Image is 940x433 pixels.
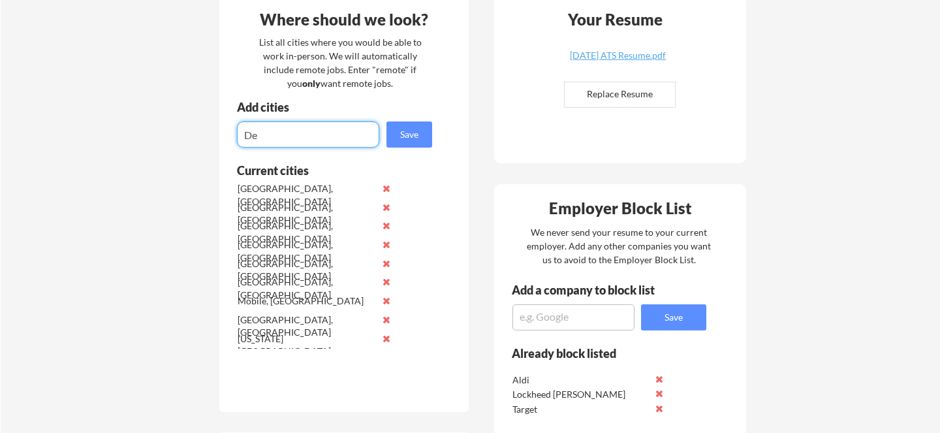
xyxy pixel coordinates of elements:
[238,257,375,283] div: [GEOGRAPHIC_DATA], [GEOGRAPHIC_DATA]
[641,304,706,330] button: Save
[237,101,435,113] div: Add cities
[237,165,418,176] div: Current cities
[512,388,650,401] div: Lockheed [PERSON_NAME]
[512,284,675,296] div: Add a company to block list
[540,51,696,71] a: [DATE] ATS Resume.pdf
[526,225,712,266] div: We never send your resume to your current employer. Add any other companies you want us to avoid ...
[238,276,375,301] div: [GEOGRAPHIC_DATA], [GEOGRAPHIC_DATA]
[512,403,650,416] div: Target
[238,332,375,358] div: [US_STATE][GEOGRAPHIC_DATA]
[238,201,375,227] div: [GEOGRAPHIC_DATA], [GEOGRAPHIC_DATA]
[302,78,321,89] strong: only
[238,238,375,264] div: [GEOGRAPHIC_DATA], [GEOGRAPHIC_DATA]
[551,12,680,27] div: Your Resume
[540,51,696,60] div: [DATE] ATS Resume.pdf
[237,121,379,148] input: e.g. Los Angeles, CA
[512,374,650,387] div: Aldi
[499,200,742,216] div: Employer Block List
[223,12,465,27] div: Where should we look?
[238,219,375,245] div: [GEOGRAPHIC_DATA], [GEOGRAPHIC_DATA]
[238,182,375,208] div: [GEOGRAPHIC_DATA], [GEOGRAPHIC_DATA]
[386,121,432,148] button: Save
[512,347,689,359] div: Already block listed
[251,35,430,90] div: List all cities where you would be able to work in-person. We will automatically include remote j...
[238,313,375,339] div: [GEOGRAPHIC_DATA], [GEOGRAPHIC_DATA]
[238,295,375,308] div: Mobile, [GEOGRAPHIC_DATA]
